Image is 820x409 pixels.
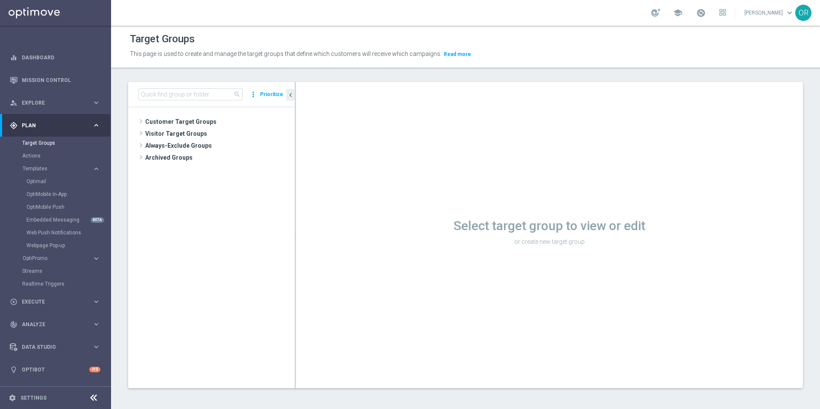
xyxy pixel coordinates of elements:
[22,322,92,327] span: Analyze
[26,242,89,249] a: Webpage Pop-up
[9,122,101,129] button: gps_fixed Plan keyboard_arrow_right
[26,229,89,236] a: Web Push Notifications
[22,123,92,128] span: Plan
[22,268,89,275] a: Streams
[26,226,110,239] div: Web Push Notifications
[673,8,682,18] span: school
[92,121,100,129] i: keyboard_arrow_right
[22,137,110,149] div: Target Groups
[9,99,101,106] button: person_search Explore keyboard_arrow_right
[22,162,110,252] div: Templates
[23,166,84,171] span: Templates
[9,77,101,84] button: Mission Control
[26,201,110,213] div: OptiMobile Push
[138,88,243,100] input: Quick find group or folder
[26,216,89,223] a: Embedded Messaging
[296,218,803,234] h1: Select target group to view or edit
[145,116,295,128] span: Customer Target Groups
[89,367,100,372] div: +10
[9,321,101,328] button: track_changes Analyze keyboard_arrow_right
[287,91,295,99] i: chevron_left
[22,69,100,91] a: Mission Control
[10,298,92,306] div: Execute
[26,204,89,210] a: OptiMobile Push
[9,366,101,373] button: lightbulb Optibot +10
[26,175,110,188] div: Optimail
[23,256,84,261] span: OptiPromo
[10,99,18,107] i: person_search
[10,69,100,91] div: Mission Control
[795,5,811,21] div: OR
[234,91,240,98] span: search
[22,140,89,146] a: Target Groups
[22,165,101,172] button: Templates keyboard_arrow_right
[443,50,472,59] button: Read more
[26,178,89,185] a: Optimail
[22,152,89,159] a: Actions
[10,366,18,374] i: lightbulb
[10,321,92,328] div: Analyze
[9,54,101,61] button: equalizer Dashboard
[22,100,92,105] span: Explore
[23,256,92,261] div: OptiPromo
[91,217,104,223] div: BETA
[22,255,101,262] button: OptiPromo keyboard_arrow_right
[10,122,92,129] div: Plan
[10,358,100,381] div: Optibot
[249,88,258,100] i: more_vert
[10,343,92,351] div: Data Studio
[9,394,16,402] i: settings
[92,320,100,328] i: keyboard_arrow_right
[9,298,101,305] button: play_circle_outline Execute keyboard_arrow_right
[26,239,110,252] div: Webpage Pop-up
[296,238,803,245] p: or create new target group
[92,99,100,107] i: keyboard_arrow_right
[22,345,92,350] span: Data Studio
[10,122,18,129] i: gps_fixed
[92,254,100,263] i: keyboard_arrow_right
[26,191,89,198] a: OptiMobile In-App
[145,152,295,164] span: Archived Groups
[10,99,92,107] div: Explore
[10,54,18,61] i: equalizer
[259,89,284,100] button: Prioritize
[145,140,295,152] span: Always-Exclude Groups
[26,188,110,201] div: OptiMobile In-App
[286,89,295,101] button: chevron_left
[22,299,92,304] span: Execute
[130,33,195,45] h1: Target Groups
[22,46,100,69] a: Dashboard
[9,344,101,351] button: Data Studio keyboard_arrow_right
[22,278,110,290] div: Realtime Triggers
[744,6,795,19] a: [PERSON_NAME]keyboard_arrow_down
[145,128,295,140] span: Visitor Target Groups
[20,395,47,400] a: Settings
[22,149,110,162] div: Actions
[26,213,110,226] div: Embedded Messaging
[92,165,100,173] i: keyboard_arrow_right
[22,358,89,381] a: Optibot
[10,298,18,306] i: play_circle_outline
[22,280,89,287] a: Realtime Triggers
[10,321,18,328] i: track_changes
[10,46,100,69] div: Dashboard
[92,298,100,306] i: keyboard_arrow_right
[22,265,110,278] div: Streams
[22,252,110,265] div: OptiPromo
[130,50,442,57] span: This page is used to create and manage the target groups that define which customers will receive...
[23,166,92,171] div: Templates
[785,8,794,18] span: keyboard_arrow_down
[92,343,100,351] i: keyboard_arrow_right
